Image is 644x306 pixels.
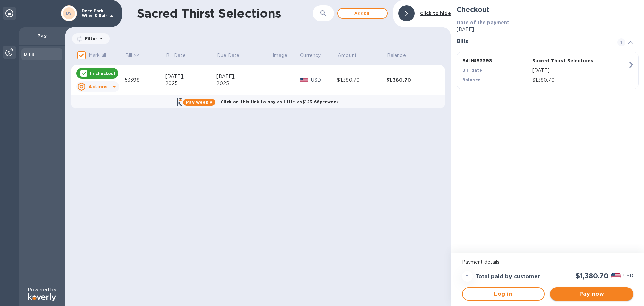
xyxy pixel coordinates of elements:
p: Bill № 53398 [462,57,530,64]
p: Bill Date [166,52,186,59]
p: Payment details [462,259,633,266]
p: Due Date [217,52,239,59]
span: Pay now [555,290,628,298]
button: Bill №53398Sacred Thirst SelectionsBill date[DATE]Balance$1,380.70 [457,52,639,89]
p: [DATE] [457,26,639,33]
h2: Checkout [457,5,639,14]
div: 53398 [125,77,165,84]
b: Pay weekly [186,100,212,105]
p: Image [273,52,287,59]
p: Sacred Thirst Selections [532,57,600,64]
button: Pay now [550,287,633,301]
span: Log in [468,290,539,298]
h3: Total paid by customer [475,274,540,280]
span: Due Date [217,52,248,59]
img: USD [611,273,621,278]
p: USD [311,77,337,84]
p: Currency [300,52,321,59]
p: Balance [387,52,406,59]
b: Bills [24,52,34,57]
p: Pay [24,32,60,39]
div: 2025 [216,80,272,87]
div: $1,380.70 [337,77,386,84]
h3: Bills [457,38,609,45]
b: Click on this link to pay as little as $123.66 per week [221,99,339,104]
img: USD [300,78,309,82]
p: In checkout [90,71,116,76]
p: Bill № [125,52,139,59]
button: Addbill [337,8,388,19]
u: Actions [88,84,107,89]
p: [DATE] [532,67,628,74]
img: Logo [28,293,56,301]
div: [DATE], [165,73,217,80]
span: Bill № [125,52,148,59]
button: Log in [462,287,545,301]
div: 2025 [165,80,217,87]
span: 1 [617,38,625,46]
b: Click to hide [420,11,451,16]
div: [DATE], [216,73,272,80]
p: USD [623,272,633,279]
p: Deer Park Wine & Spirits [82,9,115,18]
span: Bill Date [166,52,195,59]
b: Bill date [462,68,482,73]
p: Filter [82,36,97,41]
div: $1,380.70 [386,77,436,83]
p: Powered by [28,286,56,293]
p: Mark all [89,52,106,59]
div: = [462,271,473,282]
h2: $1,380.70 [576,272,609,280]
p: $1,380.70 [532,77,628,84]
b: Balance [462,77,481,82]
span: Add bill [343,9,382,17]
span: Amount [338,52,365,59]
b: Date of the payment [457,20,510,25]
b: DS [66,11,72,16]
h1: Sacred Thirst Selections [137,6,313,20]
p: Amount [338,52,357,59]
span: Balance [387,52,415,59]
